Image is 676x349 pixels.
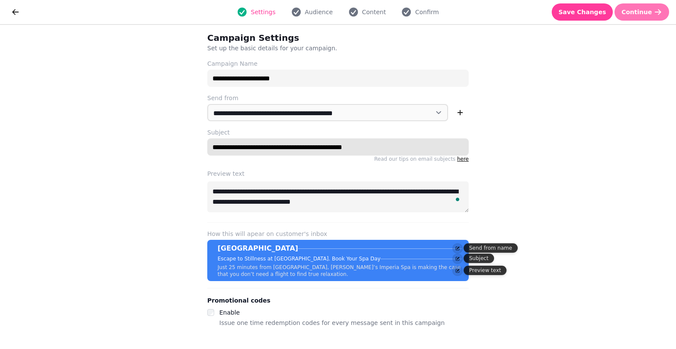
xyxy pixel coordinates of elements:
[218,264,462,278] p: Just 25 minutes from [GEOGRAPHIC_DATA], [PERSON_NAME]’s Imperia Spa is making the case that you d...
[615,3,669,21] button: Continue
[464,243,518,253] div: Send from name
[207,181,469,212] textarea: To enrich screen reader interactions, please activate Accessibility in Grammarly extension settings
[218,255,381,262] p: Escape to Stillness at [GEOGRAPHIC_DATA]. Book Your Spa Day
[207,169,469,178] label: Preview text
[207,32,372,44] h2: Campaign Settings
[218,243,298,254] p: [GEOGRAPHIC_DATA]
[552,3,613,21] button: Save Changes
[207,156,469,162] p: Read our tips on email subjects
[621,9,652,15] span: Continue
[305,8,333,16] span: Audience
[362,8,386,16] span: Content
[207,94,469,102] label: Send from
[207,59,469,68] label: Campaign Name
[219,318,445,328] p: Issue one time redemption codes for every message sent in this campaign
[219,309,240,316] label: Enable
[207,295,270,306] legend: Promotional codes
[559,9,606,15] span: Save Changes
[464,254,494,263] div: Subject
[464,266,507,275] div: Preview text
[457,156,469,162] a: here
[7,3,24,21] button: go back
[415,8,439,16] span: Confirm
[207,230,469,238] label: How this will apear on customer's inbox
[207,128,469,137] label: Subject
[251,8,275,16] span: Settings
[207,44,427,52] p: Set up the basic details for your campaign.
